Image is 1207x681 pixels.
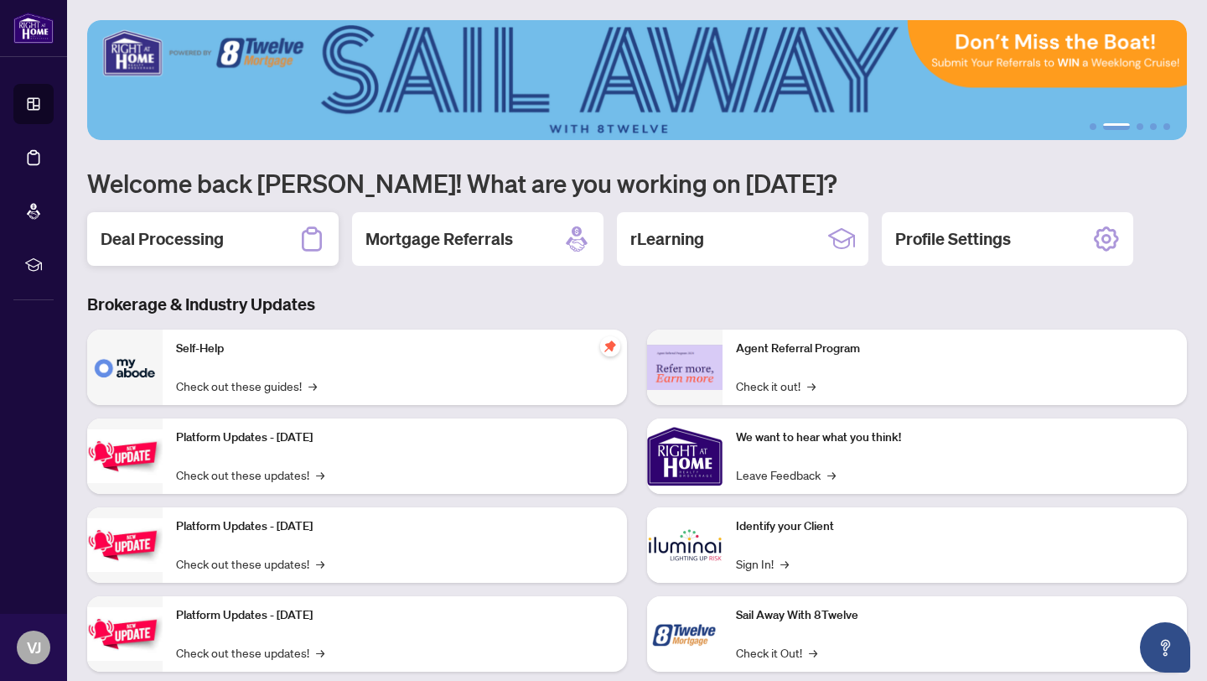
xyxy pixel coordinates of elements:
[827,465,836,484] span: →
[176,465,324,484] a: Check out these updates!→
[1137,123,1143,130] button: 3
[27,636,41,659] span: VJ
[316,554,324,573] span: →
[176,377,317,395] a: Check out these guides!→
[308,377,317,395] span: →
[1090,123,1096,130] button: 1
[809,643,817,662] span: →
[176,429,614,447] p: Platform Updates - [DATE]
[647,596,723,672] img: Sail Away With 8Twelve
[736,429,1173,447] p: We want to hear what you think!
[647,418,723,494] img: We want to hear what you think!
[1163,123,1170,130] button: 5
[736,517,1173,536] p: Identify your Client
[365,227,513,251] h2: Mortgage Referrals
[736,554,789,573] a: Sign In!→
[736,643,817,662] a: Check it Out!→
[176,554,324,573] a: Check out these updates!→
[600,336,620,356] span: pushpin
[1103,123,1130,130] button: 2
[630,227,704,251] h2: rLearning
[176,517,614,536] p: Platform Updates - [DATE]
[1150,123,1157,130] button: 4
[1140,622,1190,673] button: Open asap
[736,465,836,484] a: Leave Feedback→
[780,554,789,573] span: →
[895,227,1011,251] h2: Profile Settings
[807,377,816,395] span: →
[316,643,324,662] span: →
[87,330,163,405] img: Self-Help
[176,340,614,358] p: Self-Help
[87,518,163,571] img: Platform Updates - July 8, 2025
[647,507,723,583] img: Identify your Client
[87,20,1187,140] img: Slide 1
[13,13,54,44] img: logo
[101,227,224,251] h2: Deal Processing
[736,606,1173,625] p: Sail Away With 8Twelve
[647,345,723,391] img: Agent Referral Program
[176,606,614,625] p: Platform Updates - [DATE]
[87,429,163,482] img: Platform Updates - July 21, 2025
[736,340,1173,358] p: Agent Referral Program
[87,607,163,660] img: Platform Updates - June 23, 2025
[87,167,1187,199] h1: Welcome back [PERSON_NAME]! What are you working on [DATE]?
[176,643,324,662] a: Check out these updates!→
[736,377,816,395] a: Check it out!→
[316,465,324,484] span: →
[87,293,1187,316] h3: Brokerage & Industry Updates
